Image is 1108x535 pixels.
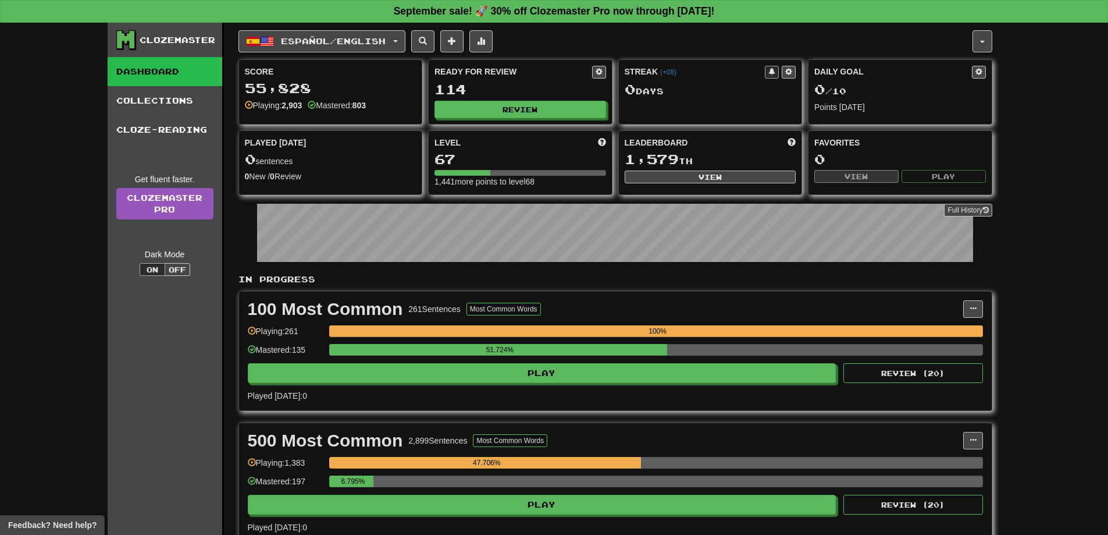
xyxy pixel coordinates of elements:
p: In Progress [238,274,992,285]
div: Mastered: [308,100,366,111]
div: 0 [814,152,986,166]
div: Clozemaster [140,34,215,46]
div: 114 [434,82,606,97]
div: Playing: 1,383 [248,457,323,476]
a: Dashboard [108,57,222,86]
span: Played [DATE] [245,137,307,148]
div: Points [DATE] [814,101,986,113]
div: 2,899 Sentences [408,435,467,447]
div: New / Review [245,171,416,182]
span: Open feedback widget [8,519,97,531]
a: Cloze-Reading [108,115,222,144]
strong: 0 [245,172,250,181]
div: th [625,152,796,167]
strong: 2,903 [282,101,302,110]
div: 100 Most Common [248,300,403,318]
div: Dark Mode [116,249,213,260]
strong: September sale! 🚀 30% off Clozemaster Pro now through [DATE]! [394,5,715,17]
a: Collections [108,86,222,115]
div: Get fluent faster. [116,173,213,185]
span: / 10 [814,86,846,96]
button: Review (20) [843,495,983,515]
button: Play [248,495,836,515]
button: View [625,171,796,183]
span: Played [DATE]: 0 [248,523,307,532]
span: Played [DATE]: 0 [248,391,307,401]
button: Search sentences [411,30,434,52]
div: 500 Most Common [248,432,403,449]
button: Play [248,363,836,383]
div: Ready for Review [434,66,592,77]
span: Leaderboard [625,137,688,148]
span: 0 [814,81,825,97]
div: 6.795% [333,476,373,487]
div: sentences [245,152,416,167]
div: Playing: [245,100,302,111]
div: 1,441 more points to level 68 [434,176,606,187]
span: Score more points to level up [598,137,606,148]
div: 55,828 [245,81,416,95]
button: Play [902,170,986,183]
strong: 803 [352,101,366,110]
div: Favorites [814,137,986,148]
div: Day s [625,82,796,97]
a: ClozemasterPro [116,188,213,219]
span: This week in points, UTC [788,137,796,148]
button: More stats [469,30,493,52]
button: Off [165,263,190,276]
button: Español/English [238,30,405,52]
span: 0 [625,81,636,97]
strong: 0 [270,172,275,181]
div: 47.706% [333,457,641,469]
div: Mastered: 135 [248,344,323,363]
button: Review (20) [843,363,983,383]
span: Level [434,137,461,148]
div: 67 [434,152,606,166]
button: Full History [944,204,992,217]
button: On [140,263,165,276]
span: 0 [245,151,256,167]
a: (+08) [660,68,676,76]
button: Add sentence to collection [440,30,464,52]
button: Most Common Words [473,434,547,447]
div: Mastered: 197 [248,476,323,495]
div: Score [245,66,416,77]
div: 261 Sentences [408,303,461,315]
div: Daily Goal [814,66,972,79]
div: 51.724% [333,344,667,356]
div: 100% [333,325,983,337]
div: Streak [625,66,765,77]
span: 1,579 [625,151,679,167]
div: Playing: 261 [248,325,323,345]
button: Review [434,101,606,118]
button: View [814,170,899,183]
span: Español / English [281,36,386,46]
button: Most Common Words [466,303,541,316]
